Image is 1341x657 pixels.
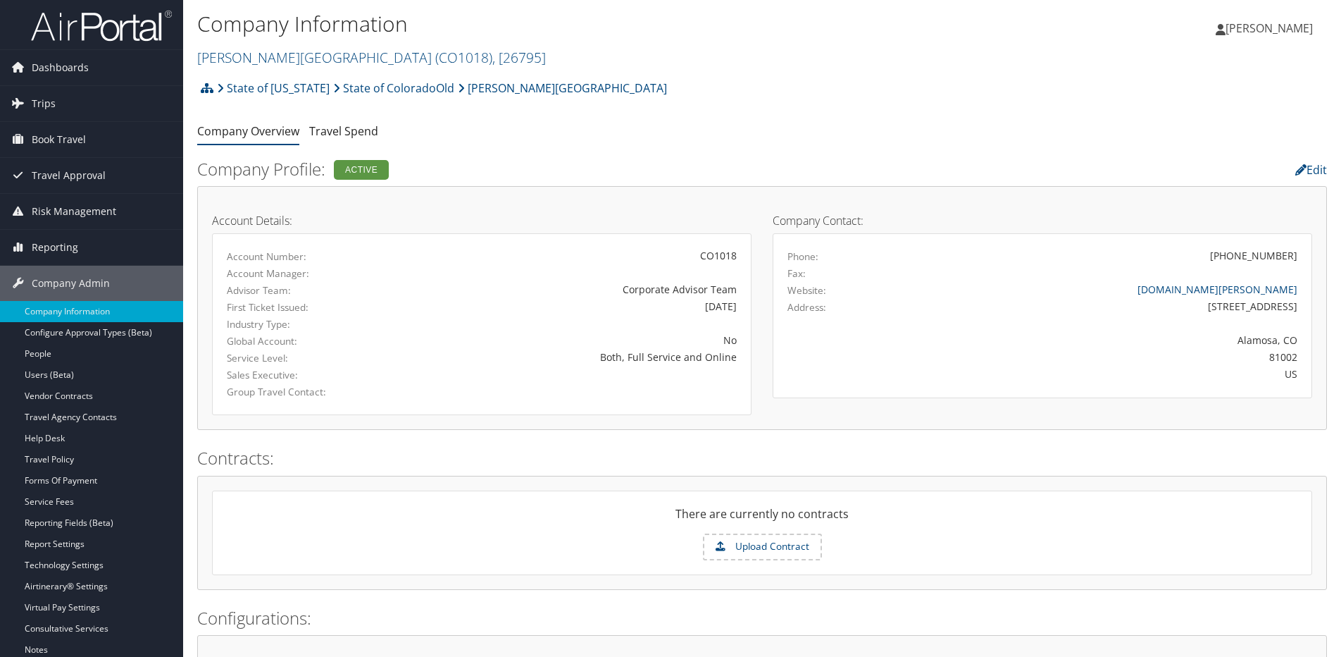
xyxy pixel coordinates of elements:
[787,300,826,314] label: Address:
[32,86,56,121] span: Trips
[213,505,1311,534] div: There are currently no contracts
[704,535,821,559] label: Upload Contract
[197,9,950,39] h1: Company Information
[227,351,382,365] label: Service Level:
[212,215,751,226] h4: Account Details:
[32,266,110,301] span: Company Admin
[404,299,737,314] div: [DATE]
[458,74,667,102] a: [PERSON_NAME][GEOGRAPHIC_DATA]
[921,367,1298,381] div: US
[492,48,546,67] span: , [ 26795 ]
[1137,283,1297,296] a: [DOMAIN_NAME][PERSON_NAME]
[197,123,299,139] a: Company Overview
[227,283,382,297] label: Advisor Team:
[921,333,1298,348] div: Alamosa, CO
[921,350,1298,364] div: 81002
[787,283,826,297] label: Website:
[32,194,116,229] span: Risk Management
[217,74,330,102] a: State of [US_STATE]
[31,9,172,42] img: airportal-logo.png
[227,266,382,281] label: Account Manager:
[435,48,492,67] span: ( CO1018 )
[333,74,454,102] a: State of ColoradoOld
[197,606,1327,630] h2: Configurations:
[787,250,818,264] label: Phone:
[309,123,378,139] a: Travel Spend
[227,300,382,314] label: First Ticket Issued:
[921,299,1298,314] div: [STREET_ADDRESS]
[1295,162,1327,178] a: Edit
[1210,248,1297,263] div: [PHONE_NUMBER]
[404,350,737,364] div: Both, Full Service and Online
[32,158,106,193] span: Travel Approval
[773,215,1312,226] h4: Company Contact:
[32,50,89,85] span: Dashboards
[787,266,806,281] label: Fax:
[197,48,546,67] a: [PERSON_NAME][GEOGRAPHIC_DATA]
[1225,20,1313,36] span: [PERSON_NAME]
[227,317,382,331] label: Industry Type:
[227,250,382,264] label: Account Number:
[404,248,737,263] div: CO1018
[197,157,943,181] h2: Company Profile:
[32,230,78,265] span: Reporting
[334,160,389,180] div: Active
[227,334,382,348] label: Global Account:
[404,282,737,297] div: Corporate Advisor Team
[32,122,86,157] span: Book Travel
[227,385,382,399] label: Group Travel Contact:
[197,446,1327,470] h2: Contracts:
[227,368,382,382] label: Sales Executive:
[1216,7,1327,49] a: [PERSON_NAME]
[404,333,737,348] div: No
